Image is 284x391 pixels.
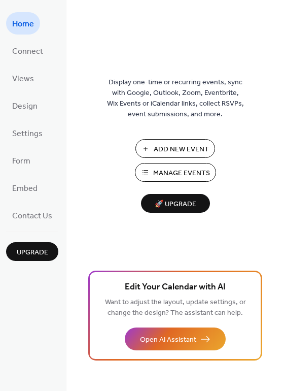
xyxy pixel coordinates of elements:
span: Home [12,16,34,32]
button: 🚀 Upgrade [141,194,210,213]
a: Home [6,12,40,35]
span: Connect [12,44,43,60]
a: Embed [6,177,44,199]
a: Settings [6,122,49,144]
span: Manage Events [153,168,210,179]
button: Manage Events [135,163,216,182]
a: Contact Us [6,204,58,226]
span: Add New Event [154,144,209,155]
span: Embed [12,181,38,197]
button: Upgrade [6,242,58,261]
span: Display one-time or recurring events, sync with Google, Outlook, Zoom, Eventbrite, Wix Events or ... [107,77,244,120]
span: 🚀 Upgrade [147,198,204,211]
span: Form [12,153,30,170]
span: Open AI Assistant [140,335,196,345]
span: Upgrade [17,247,48,258]
button: Add New Event [135,139,215,158]
button: Open AI Assistant [125,328,226,350]
span: Edit Your Calendar with AI [125,280,226,295]
span: Contact Us [12,208,52,224]
span: Want to adjust the layout, update settings, or change the design? The assistant can help. [105,296,246,320]
a: Views [6,67,40,89]
span: Views [12,71,34,87]
a: Design [6,94,44,117]
a: Form [6,149,37,172]
span: Settings [12,126,43,142]
span: Design [12,99,38,115]
a: Connect [6,40,49,62]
